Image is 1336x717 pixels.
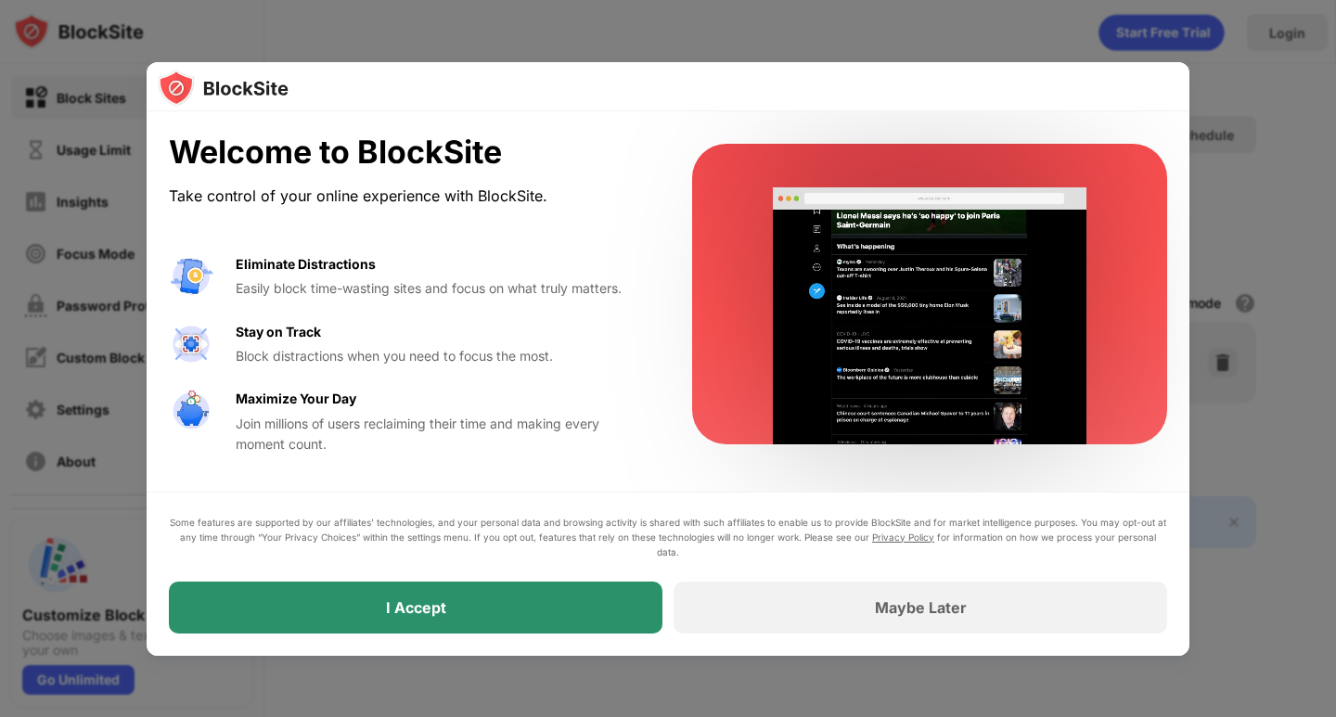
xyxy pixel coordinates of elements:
[236,346,648,366] div: Block distractions when you need to focus the most.
[158,70,289,107] img: logo-blocksite.svg
[236,278,648,299] div: Easily block time-wasting sites and focus on what truly matters.
[169,322,213,366] img: value-focus.svg
[236,322,321,342] div: Stay on Track
[872,531,934,543] a: Privacy Policy
[386,598,446,617] div: I Accept
[236,389,356,409] div: Maximize Your Day
[236,414,648,455] div: Join millions of users reclaiming their time and making every moment count.
[236,254,376,275] div: Eliminate Distractions
[169,183,648,210] div: Take control of your online experience with BlockSite.
[169,389,213,433] img: value-safe-time.svg
[169,134,648,172] div: Welcome to BlockSite
[169,515,1167,559] div: Some features are supported by our affiliates’ technologies, and your personal data and browsing ...
[875,598,967,617] div: Maybe Later
[169,254,213,299] img: value-avoid-distractions.svg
